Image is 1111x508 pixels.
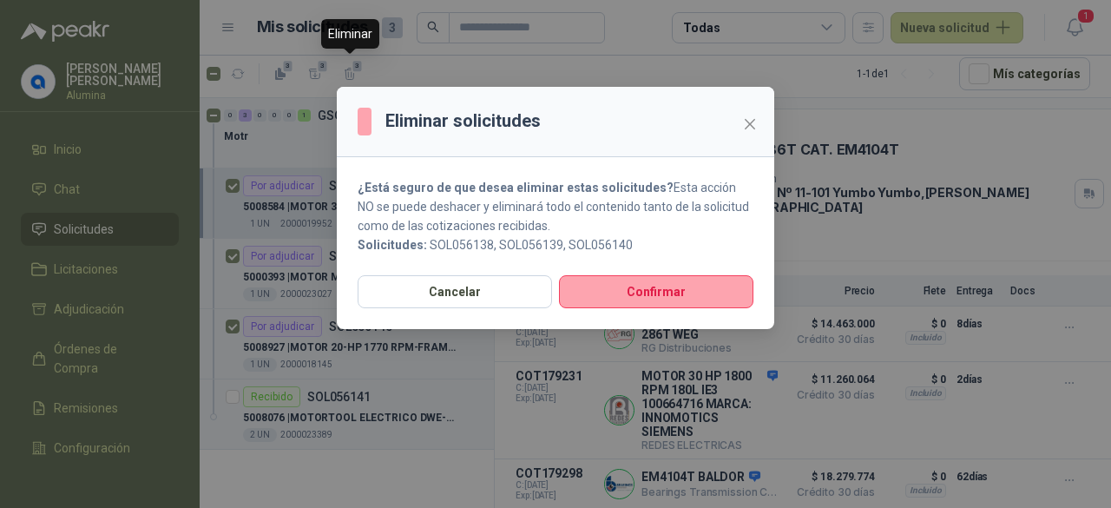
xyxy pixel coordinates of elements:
[736,110,764,138] button: Close
[358,275,552,308] button: Cancelar
[743,117,757,131] span: close
[358,235,753,254] p: SOL056138, SOL056139, SOL056140
[358,181,674,195] strong: ¿Está seguro de que desea eliminar estas solicitudes?
[358,238,427,252] b: Solicitudes:
[358,178,753,235] p: Esta acción NO se puede deshacer y eliminará todo el contenido tanto de la solicitud como de las ...
[385,108,541,135] h3: Eliminar solicitudes
[559,275,753,308] button: Confirmar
